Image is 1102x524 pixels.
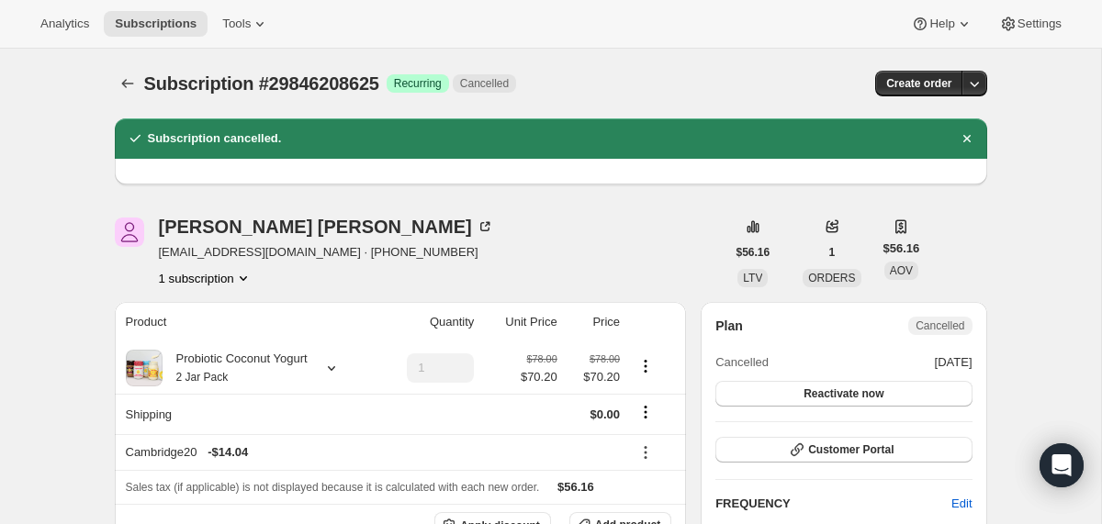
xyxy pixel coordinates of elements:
div: Probiotic Coconut Yogurt [163,350,308,386]
h2: Plan [715,317,743,335]
button: Analytics [29,11,100,37]
span: $70.20 [568,368,620,386]
span: ORDERS [808,272,855,284]
small: $78.00 [527,353,557,364]
span: Analytics [40,17,89,31]
span: $56.16 [557,480,594,494]
span: Recurring [394,76,442,91]
button: Shipping actions [631,402,660,422]
span: $56.16 [737,245,770,260]
div: [PERSON_NAME] [PERSON_NAME] [159,217,494,236]
span: Cancelled [460,76,509,91]
h2: FREQUENCY [715,495,951,513]
span: Cancelled [916,318,964,333]
span: [DATE] [935,353,973,372]
span: Sales tax (if applicable) is not displayed because it is calculated with each new order. [126,481,540,494]
button: Subscriptions [104,11,208,37]
span: Edit [951,495,972,513]
span: $0.00 [590,407,621,421]
span: Kelli Collins [115,217,144,247]
span: Help [929,17,954,31]
button: Create order [875,71,962,96]
button: Dismiss notification [954,126,980,151]
button: Reactivate now [715,381,972,407]
span: Subscriptions [115,17,197,31]
button: Product actions [631,356,660,376]
span: Settings [1018,17,1062,31]
span: - $14.04 [208,443,248,462]
button: 1 [818,240,847,265]
small: $78.00 [590,353,620,364]
span: Customer Portal [808,442,894,457]
span: [EMAIL_ADDRESS][DOMAIN_NAME] · [PHONE_NUMBER] [159,243,494,262]
span: $70.20 [521,368,557,386]
th: Product [115,302,377,342]
span: $56.16 [883,240,920,258]
button: Subscriptions [115,71,141,96]
button: Settings [988,11,1073,37]
span: Create order [886,76,951,91]
span: Subscription #29846208625 [144,73,379,94]
th: Price [563,302,625,342]
th: Quantity [377,302,479,342]
img: product img [126,350,163,386]
button: Product actions [159,269,253,287]
th: Unit Price [479,302,562,342]
button: Tools [211,11,280,37]
span: AOV [890,264,913,277]
button: Help [900,11,984,37]
span: LTV [743,272,762,284]
span: 1 [829,245,836,260]
div: Cambridge20 [126,443,621,462]
span: Reactivate now [804,386,883,401]
button: Edit [940,489,983,518]
button: $56.16 [725,240,782,265]
div: Open Intercom Messenger [1040,443,1084,487]
small: 2 Jar Pack [176,371,229,384]
button: Customer Portal [715,437,972,463]
h2: Subscription cancelled. [148,129,282,148]
th: Shipping [115,394,377,434]
span: Tools [222,17,251,31]
span: Cancelled [715,353,769,372]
